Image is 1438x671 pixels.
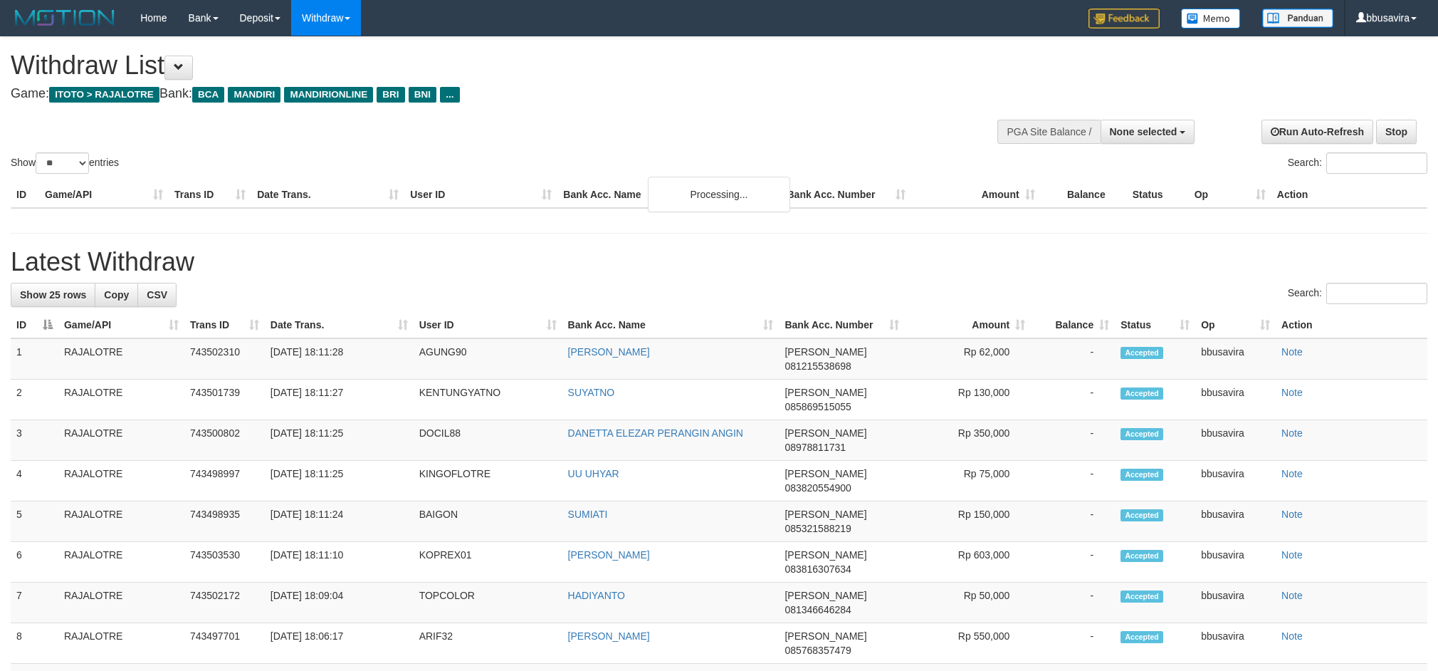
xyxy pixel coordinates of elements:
[1281,590,1303,601] a: Note
[409,87,436,103] span: BNI
[779,312,905,338] th: Bank Acc. Number: activate to sort column ascending
[11,583,58,623] td: 7
[11,51,945,80] h1: Withdraw List
[1326,283,1427,304] input: Search:
[265,461,414,501] td: [DATE] 18:11:25
[568,387,615,398] a: SUYATNO
[11,312,58,338] th: ID: activate to sort column descending
[251,182,404,208] th: Date Trans.
[1261,120,1373,144] a: Run Auto-Refresh
[11,542,58,583] td: 6
[1121,428,1163,440] span: Accepted
[184,623,265,664] td: 743497701
[568,346,650,358] a: [PERSON_NAME]
[905,338,1031,380] td: Rp 62,000
[1121,387,1163,400] span: Accepted
[414,623,562,664] td: ARIF32
[1088,9,1160,28] img: Feedback.jpg
[1195,623,1276,664] td: bbusavira
[1276,312,1427,338] th: Action
[1195,542,1276,583] td: bbusavira
[58,583,184,623] td: RAJALOTRE
[1101,120,1195,144] button: None selected
[11,501,58,542] td: 5
[784,468,866,479] span: [PERSON_NAME]
[265,623,414,664] td: [DATE] 18:06:17
[997,120,1100,144] div: PGA Site Balance /
[568,427,743,439] a: DANETTA ELEZAR PERANGIN ANGIN
[1281,549,1303,561] a: Note
[11,152,119,174] label: Show entries
[1121,509,1163,521] span: Accepted
[1195,501,1276,542] td: bbusavira
[414,312,562,338] th: User ID: activate to sort column ascending
[784,387,866,398] span: [PERSON_NAME]
[414,461,562,501] td: KINGOFLOTRE
[1281,427,1303,439] a: Note
[95,283,138,307] a: Copy
[377,87,404,103] span: BRI
[404,182,557,208] th: User ID
[784,360,851,372] span: Copy 081215538698 to clipboard
[784,523,851,534] span: Copy 085321588219 to clipboard
[1288,283,1427,304] label: Search:
[265,380,414,420] td: [DATE] 18:11:27
[784,630,866,642] span: [PERSON_NAME]
[557,182,781,208] th: Bank Acc. Name
[1281,387,1303,398] a: Note
[414,583,562,623] td: TOPCOLOR
[137,283,177,307] a: CSV
[568,590,625,601] a: HADIYANTO
[265,542,414,583] td: [DATE] 18:11:10
[192,87,224,103] span: BCA
[781,182,910,208] th: Bank Acc. Number
[1195,338,1276,380] td: bbusavira
[265,583,414,623] td: [DATE] 18:09:04
[905,501,1031,542] td: Rp 150,000
[11,461,58,501] td: 4
[568,468,619,479] a: UU UHYAR
[562,312,780,338] th: Bank Acc. Name: activate to sort column ascending
[905,461,1031,501] td: Rp 75,000
[414,338,562,380] td: AGUNG90
[20,289,86,301] span: Show 25 rows
[1031,461,1115,501] td: -
[784,549,866,561] span: [PERSON_NAME]
[184,380,265,420] td: 743501739
[1127,182,1189,208] th: Status
[11,7,119,28] img: MOTION_logo.png
[265,312,414,338] th: Date Trans.: activate to sort column ascending
[265,420,414,461] td: [DATE] 18:11:25
[1262,9,1333,28] img: panduan.png
[1110,126,1177,137] span: None selected
[58,623,184,664] td: RAJALOTRE
[414,380,562,420] td: KENTUNGYATNO
[1121,469,1163,481] span: Accepted
[265,501,414,542] td: [DATE] 18:11:24
[184,420,265,461] td: 743500802
[414,542,562,583] td: KOPREX01
[228,87,280,103] span: MANDIRI
[11,283,95,307] a: Show 25 rows
[284,87,373,103] span: MANDIRIONLINE
[169,182,251,208] th: Trans ID
[784,401,851,412] span: Copy 085869515055 to clipboard
[58,380,184,420] td: RAJALOTRE
[1281,630,1303,642] a: Note
[784,346,866,358] span: [PERSON_NAME]
[1031,338,1115,380] td: -
[568,509,608,520] a: SUMIATI
[784,509,866,520] span: [PERSON_NAME]
[1121,550,1163,562] span: Accepted
[11,182,39,208] th: ID
[784,604,851,615] span: Copy 081346646284 to clipboard
[648,177,790,212] div: Processing...
[784,563,851,575] span: Copy 083816307634 to clipboard
[440,87,459,103] span: ...
[414,501,562,542] td: BAIGON
[11,338,58,380] td: 1
[1031,583,1115,623] td: -
[905,583,1031,623] td: Rp 50,000
[568,549,650,561] a: [PERSON_NAME]
[104,289,129,301] span: Copy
